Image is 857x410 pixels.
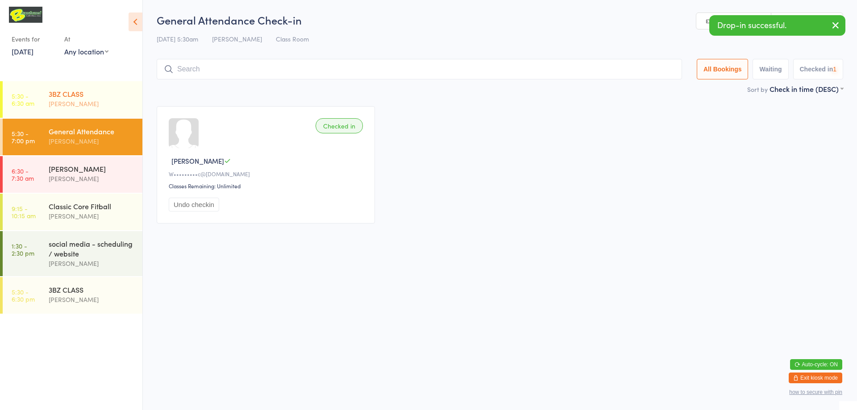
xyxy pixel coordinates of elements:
div: [PERSON_NAME] [49,294,135,305]
a: 6:30 -7:30 am[PERSON_NAME][PERSON_NAME] [3,156,142,193]
a: 1:30 -2:30 pmsocial media - scheduling / website[PERSON_NAME] [3,231,142,276]
button: All Bookings [697,59,749,79]
time: 9:15 - 10:15 am [12,205,36,219]
time: 5:30 - 7:00 pm [12,130,35,144]
div: Checked in [316,118,363,133]
div: social media - scheduling / website [49,239,135,258]
div: Classes Remaining: Unlimited [169,182,366,190]
div: [PERSON_NAME] [49,164,135,174]
div: Check in time (DESC) [770,84,843,94]
time: 5:30 - 6:30 pm [12,288,35,302]
button: how to secure with pin [789,389,842,395]
div: 3BZ CLASS [49,89,135,99]
time: 6:30 - 7:30 am [12,167,34,182]
span: Class Room [276,34,309,43]
div: 3BZ CLASS [49,285,135,294]
time: 1:30 - 2:30 pm [12,242,34,257]
a: 5:30 -6:30 am3BZ CLASS[PERSON_NAME] [3,81,142,118]
div: W•••••••••c@[DOMAIN_NAME] [169,170,366,178]
span: [PERSON_NAME] [212,34,262,43]
div: [PERSON_NAME] [49,99,135,109]
div: 1 [833,66,836,73]
button: Waiting [753,59,788,79]
button: Exit kiosk mode [789,373,842,383]
button: Undo checkin [169,198,219,211]
span: [DATE] 5:30am [157,34,198,43]
div: Classic Core Fitball [49,201,135,211]
div: [PERSON_NAME] [49,174,135,184]
a: [DATE] [12,46,33,56]
span: [PERSON_NAME] [171,156,224,166]
label: Sort by [747,85,768,94]
button: Auto-cycle: ON [790,359,842,370]
a: 9:15 -10:15 amClassic Core Fitball[PERSON_NAME] [3,194,142,230]
div: [PERSON_NAME] [49,211,135,221]
img: B Transformed Gym [9,7,42,23]
a: 5:30 -7:00 pmGeneral Attendance[PERSON_NAME] [3,119,142,155]
div: Any location [64,46,108,56]
time: 5:30 - 6:30 am [12,92,34,107]
div: Drop-in successful. [709,15,845,36]
input: Search [157,59,682,79]
div: [PERSON_NAME] [49,136,135,146]
div: General Attendance [49,126,135,136]
div: Events for [12,32,55,46]
div: [PERSON_NAME] [49,258,135,269]
a: 5:30 -6:30 pm3BZ CLASS[PERSON_NAME] [3,277,142,314]
h2: General Attendance Check-in [157,12,843,27]
div: At [64,32,108,46]
button: Checked in1 [793,59,844,79]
